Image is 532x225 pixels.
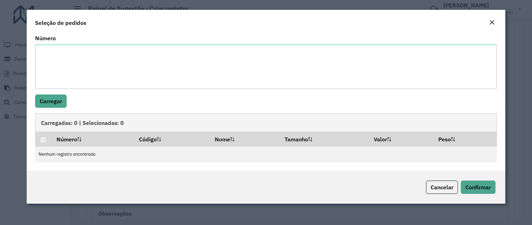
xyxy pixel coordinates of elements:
td: Nenhum registro encontrado [35,147,497,162]
th: Número [52,132,134,146]
div: Carregadas: 0 | Selecionadas: 0 [35,113,497,132]
button: Close [487,18,497,27]
h4: Seleção de pedidos [35,19,86,27]
button: Carregar [35,94,67,108]
th: Nome [210,132,280,146]
button: Cancelar [426,181,458,194]
th: Tamanho [280,132,369,146]
label: Número [35,34,56,42]
em: Fechar [489,20,495,25]
th: Código [134,132,210,146]
th: Valor [369,132,434,146]
th: Peso [434,132,497,146]
span: Cancelar [431,184,453,191]
button: Confirmar [461,181,496,194]
span: Confirmar [465,184,491,191]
